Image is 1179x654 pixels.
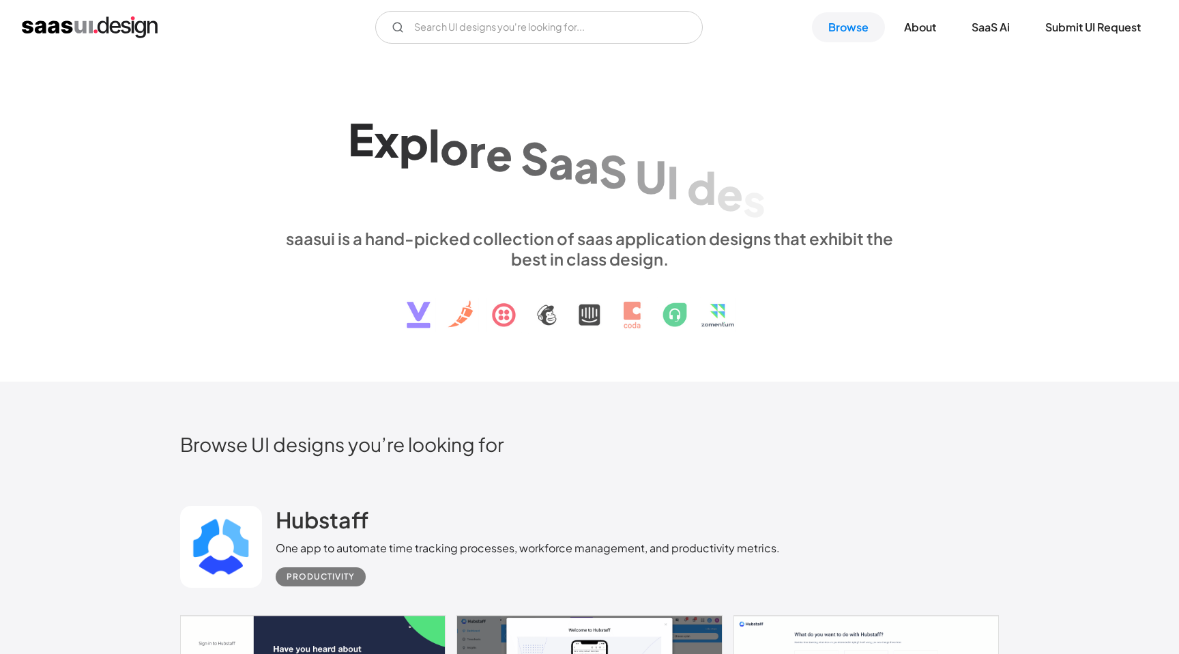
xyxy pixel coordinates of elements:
form: Email Form [375,11,703,44]
div: S [599,145,627,197]
div: o [440,122,469,174]
div: E [348,113,374,165]
div: saasui is a hand-picked collection of saas application designs that exhibit the best in class des... [276,228,903,269]
h2: Hubstaff [276,506,368,533]
div: e [486,128,512,180]
div: One app to automate time tracking processes, workforce management, and productivity metrics. [276,540,780,556]
a: home [22,16,158,38]
div: S [521,132,549,184]
div: r [469,125,486,177]
h2: Browse UI designs you’re looking for [180,432,999,456]
a: SaaS Ai [955,12,1026,42]
div: p [399,117,428,169]
a: Hubstaff [276,506,368,540]
div: l [428,119,440,171]
h1: Explore SaaS UI design patterns & interactions. [276,109,903,214]
a: Browse [812,12,885,42]
a: Submit UI Request [1029,12,1157,42]
div: e [716,167,743,220]
div: Productivity [287,569,355,585]
div: a [549,136,574,188]
a: About [888,12,952,42]
div: x [374,115,399,167]
img: text, icon, saas logo [383,269,796,340]
div: a [574,140,599,193]
div: I [667,156,679,208]
input: Search UI designs you're looking for... [375,11,703,44]
div: s [743,174,766,227]
div: U [635,150,667,203]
